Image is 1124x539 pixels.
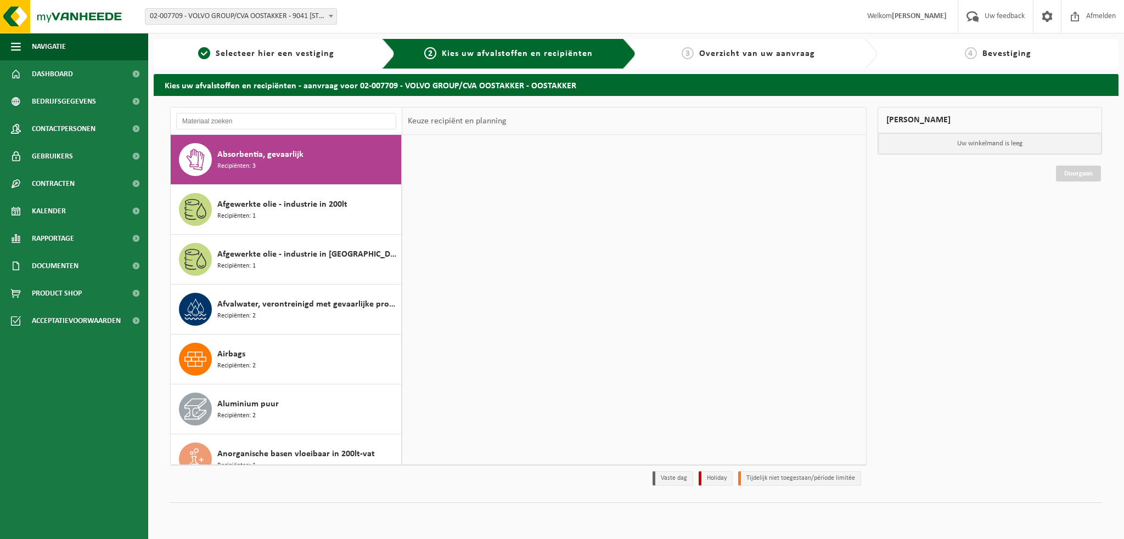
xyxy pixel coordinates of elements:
span: Dashboard [32,60,73,88]
span: Navigatie [32,33,66,60]
p: Uw winkelmand is leeg [878,133,1102,154]
span: Afgewerkte olie - industrie in [GEOGRAPHIC_DATA] [217,248,398,261]
strong: [PERSON_NAME] [892,12,947,20]
input: Materiaal zoeken [176,113,396,129]
span: 02-007709 - VOLVO GROUP/CVA OOSTAKKER - 9041 OOSTAKKER, SMALLEHEERWEG 31 [145,9,336,24]
span: Contracten [32,170,75,197]
span: Bedrijfsgegevens [32,88,96,115]
span: Recipiënten: 2 [217,361,256,371]
span: Aluminium puur [217,398,279,411]
span: Airbags [217,348,245,361]
span: 02-007709 - VOLVO GROUP/CVA OOSTAKKER - 9041 OOSTAKKER, SMALLEHEERWEG 31 [145,8,337,25]
a: 1Selecteer hier een vestiging [159,47,373,60]
span: Gebruikers [32,143,73,170]
span: Recipiënten: 2 [217,411,256,421]
span: Absorbentia, gevaarlijk [217,148,304,161]
span: Overzicht van uw aanvraag [699,49,815,58]
button: Aluminium puur Recipiënten: 2 [171,384,402,434]
span: Recipiënten: 3 [217,161,256,172]
span: Recipiënten: 1 [217,211,256,222]
a: Doorgaan [1056,166,1101,181]
button: Absorbentia, gevaarlijk Recipiënten: 3 [171,135,402,185]
span: Documenten [32,252,78,280]
span: Selecteer hier een vestiging [216,49,334,58]
button: Afvalwater, verontreinigd met gevaarlijke producten Recipiënten: 2 [171,285,402,334]
span: 1 [198,47,210,59]
span: 3 [682,47,694,59]
button: Afgewerkte olie - industrie in 200lt Recipiënten: 1 [171,185,402,235]
button: Afgewerkte olie - industrie in [GEOGRAPHIC_DATA] Recipiënten: 1 [171,235,402,285]
div: [PERSON_NAME] [878,107,1103,133]
span: 2 [424,47,436,59]
div: Keuze recipiënt en planning [402,107,512,135]
li: Vaste dag [653,471,693,486]
h2: Kies uw afvalstoffen en recipiënten - aanvraag voor 02-007709 - VOLVO GROUP/CVA OOSTAKKER - OOSTA... [154,74,1119,95]
button: Anorganische basen vloeibaar in 200lt-vat Recipiënten: 1 [171,434,402,484]
span: Afvalwater, verontreinigd met gevaarlijke producten [217,298,398,311]
span: Contactpersonen [32,115,95,143]
span: Bevestiging [982,49,1031,58]
span: Recipiënten: 1 [217,261,256,271]
span: 4 [965,47,977,59]
span: Rapportage [32,225,74,252]
span: Acceptatievoorwaarden [32,307,121,334]
span: Anorganische basen vloeibaar in 200lt-vat [217,447,375,461]
span: Kies uw afvalstoffen en recipiënten [442,49,593,58]
span: Recipiënten: 2 [217,311,256,321]
button: Airbags Recipiënten: 2 [171,334,402,384]
span: Afgewerkte olie - industrie in 200lt [217,198,347,211]
li: Holiday [699,471,733,486]
span: Kalender [32,197,66,225]
span: Recipiënten: 1 [217,461,256,471]
li: Tijdelijk niet toegestaan/période limitée [738,471,861,486]
span: Product Shop [32,280,82,307]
